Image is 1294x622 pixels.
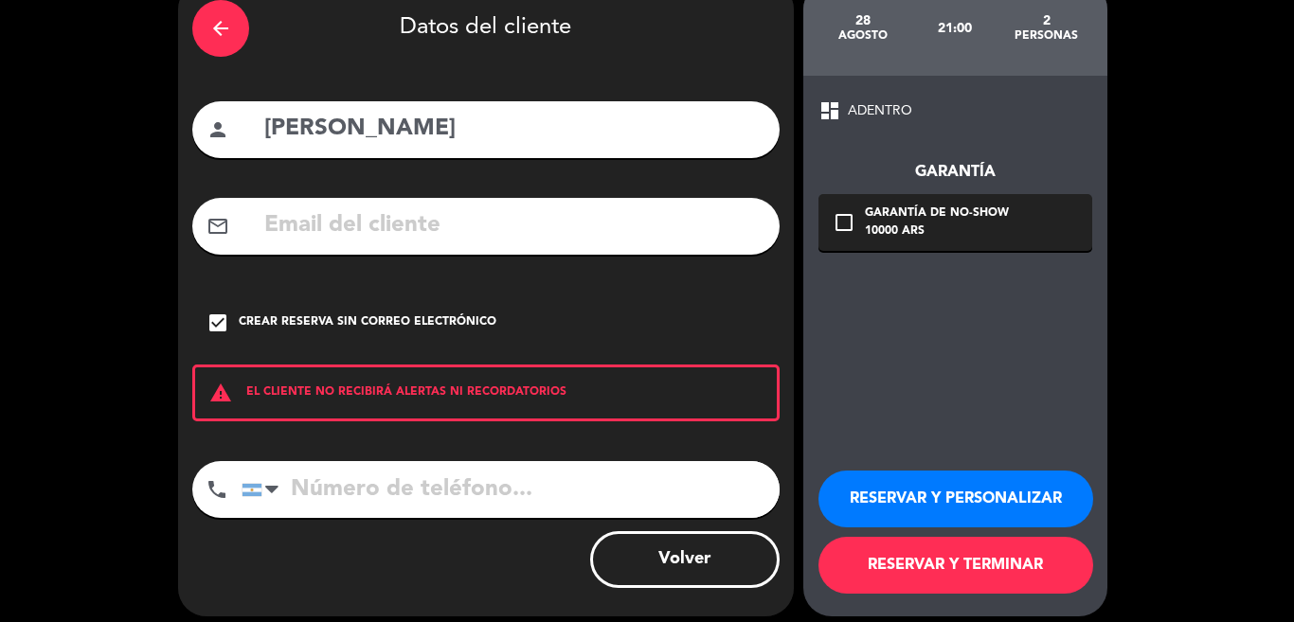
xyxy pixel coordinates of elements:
input: Nombre del cliente [262,110,765,149]
div: 28 [818,13,909,28]
i: check_box_outline_blank [833,211,855,234]
div: personas [1000,28,1092,44]
input: Email del cliente [262,206,765,245]
i: arrow_back [209,17,232,40]
span: dashboard [818,99,841,122]
i: mail_outline [207,215,229,238]
div: agosto [818,28,909,44]
div: 10000 ARS [865,222,1009,241]
div: 2 [1000,13,1092,28]
i: check_box [207,311,229,334]
button: RESERVAR Y PERSONALIZAR [818,471,1093,527]
div: Garantía [818,160,1092,185]
div: Crear reserva sin correo electrónico [239,313,496,332]
div: Argentina: +54 [243,462,286,517]
button: RESERVAR Y TERMINAR [818,537,1093,594]
button: Volver [590,531,780,588]
div: Garantía de no-show [865,204,1009,223]
i: person [207,118,229,141]
span: ADENTRO [848,100,912,122]
i: warning [195,382,246,404]
i: phone [206,478,228,501]
input: Número de teléfono... [242,461,780,518]
div: EL CLIENTE NO RECIBIRÁ ALERTAS NI RECORDATORIOS [192,364,780,421]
